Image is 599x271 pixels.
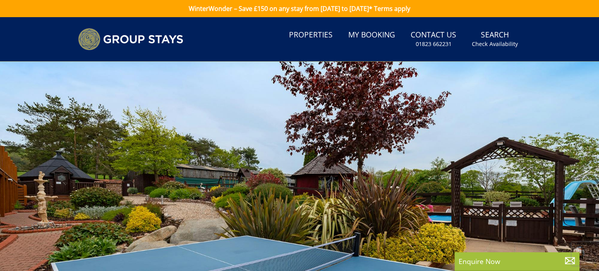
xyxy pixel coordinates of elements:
a: SearchCheck Availability [469,27,521,52]
a: Properties [286,27,336,44]
small: 01823 662231 [416,40,452,48]
p: Enquire Now [459,256,576,266]
small: Check Availability [472,40,518,48]
a: My Booking [345,27,398,44]
img: Group Stays [78,28,183,50]
a: Contact Us01823 662231 [408,27,459,52]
